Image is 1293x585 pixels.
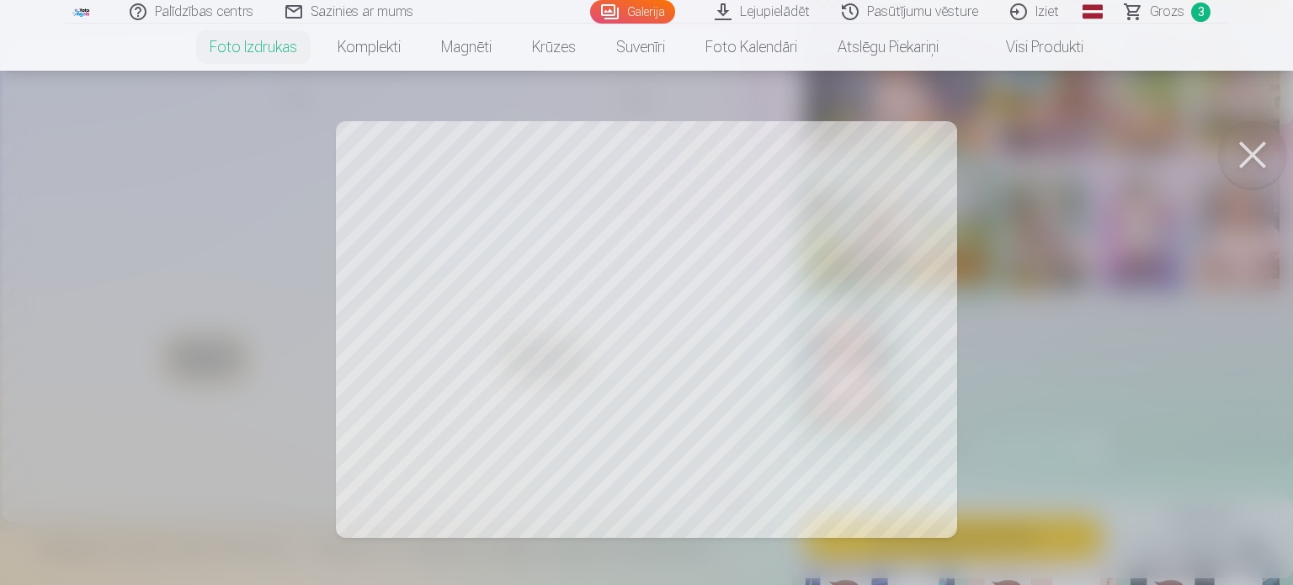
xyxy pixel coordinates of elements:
[72,7,91,17] img: /fa1
[959,24,1104,71] a: Visi produkti
[817,24,959,71] a: Atslēgu piekariņi
[685,24,817,71] a: Foto kalendāri
[421,24,512,71] a: Magnēti
[1191,3,1211,22] span: 3
[189,24,317,71] a: Foto izdrukas
[317,24,421,71] a: Komplekti
[596,24,685,71] a: Suvenīri
[1150,2,1184,22] span: Grozs
[512,24,596,71] a: Krūzes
